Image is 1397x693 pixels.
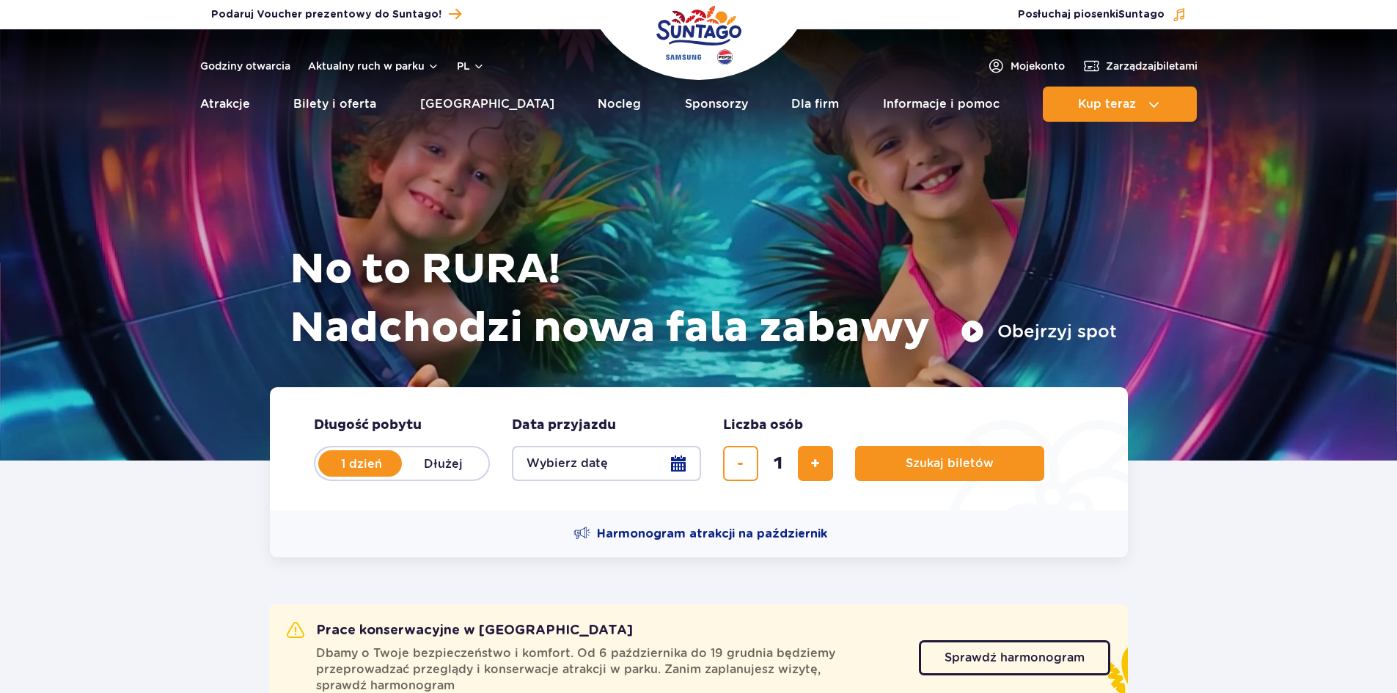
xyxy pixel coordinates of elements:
button: Posłuchaj piosenkiSuntago [1018,7,1187,22]
a: [GEOGRAPHIC_DATA] [420,87,554,122]
button: dodaj bilet [798,446,833,481]
span: Długość pobytu [314,417,422,434]
h1: No to RURA! Nadchodzi nowa fala zabawy [290,241,1117,358]
span: Zarządzaj biletami [1106,59,1198,73]
span: Sprawdź harmonogram [945,652,1085,664]
span: Data przyjazdu [512,417,616,434]
a: Godziny otwarcia [200,59,290,73]
a: Harmonogram atrakcji na październik [573,525,827,543]
a: Bilety i oferta [293,87,376,122]
a: Zarządzajbiletami [1082,57,1198,75]
button: Kup teraz [1043,87,1197,122]
a: Sponsorzy [685,87,748,122]
button: usuń bilet [723,446,758,481]
span: Kup teraz [1078,98,1136,111]
a: Sprawdź harmonogram [919,640,1110,675]
a: Podaruj Voucher prezentowy do Suntago! [211,4,461,24]
button: pl [457,59,485,73]
form: Planowanie wizyty w Park of Poland [270,387,1128,510]
a: Nocleg [598,87,641,122]
a: Dla firm [791,87,839,122]
button: Szukaj biletów [855,446,1044,481]
a: Atrakcje [200,87,250,122]
button: Wybierz datę [512,446,701,481]
span: Harmonogram atrakcji na październik [597,526,827,542]
button: Obejrzyj spot [961,320,1117,343]
span: Liczba osób [723,417,803,434]
label: 1 dzień [320,448,403,479]
span: Podaruj Voucher prezentowy do Suntago! [211,7,441,22]
span: Moje konto [1011,59,1065,73]
a: Mojekonto [987,57,1065,75]
a: Informacje i pomoc [883,87,1000,122]
span: Suntago [1118,10,1165,20]
button: Aktualny ruch w parku [308,60,439,72]
span: Posłuchaj piosenki [1018,7,1165,22]
label: Dłużej [402,448,485,479]
input: liczba biletów [760,446,796,481]
span: Szukaj biletów [906,457,994,470]
h2: Prace konserwacyjne w [GEOGRAPHIC_DATA] [287,622,633,639]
